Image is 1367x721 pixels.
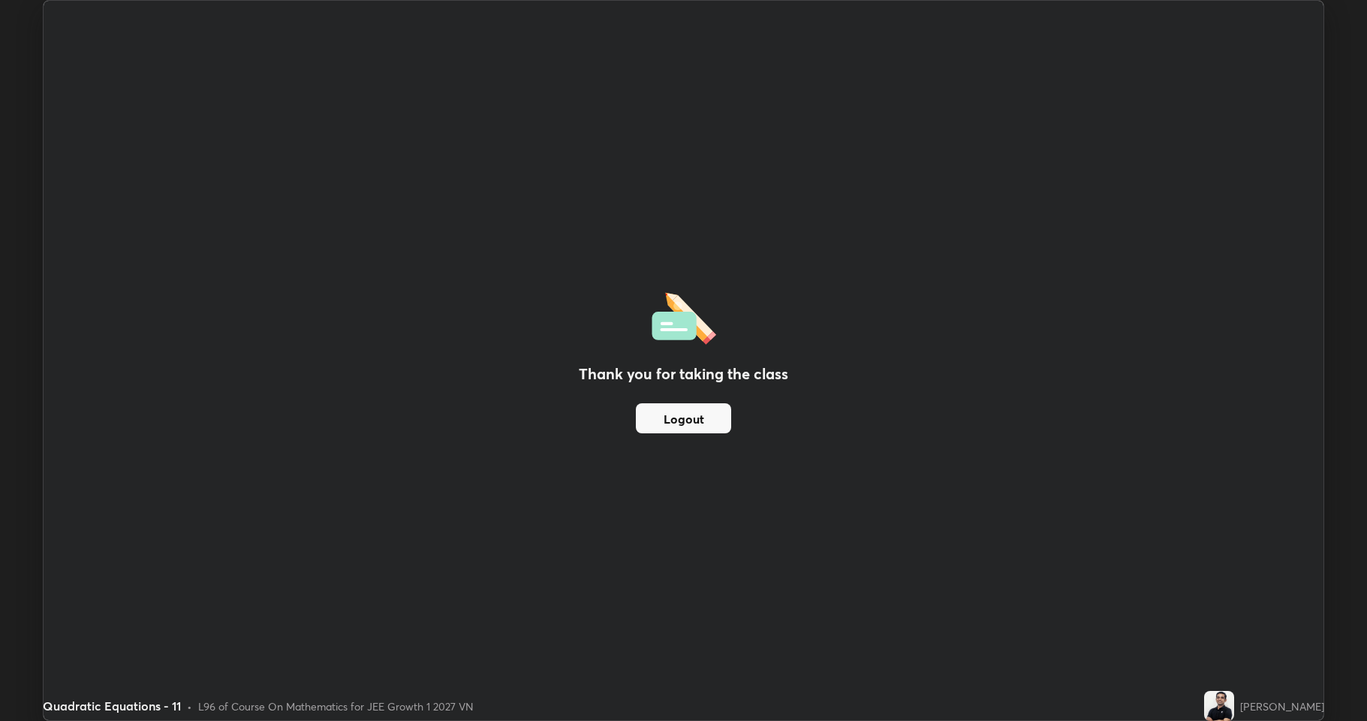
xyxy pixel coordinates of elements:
div: [PERSON_NAME] [1240,698,1324,714]
button: Logout [636,403,731,433]
div: L96 of Course On Mathematics for JEE Growth 1 2027 VN [198,698,474,714]
div: • [187,698,192,714]
h2: Thank you for taking the class [579,363,788,385]
img: offlineFeedback.1438e8b3.svg [652,288,716,345]
div: Quadratic Equations - 11 [43,697,181,715]
img: f8aae543885a491b8a905e74841c74d5.jpg [1204,691,1234,721]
